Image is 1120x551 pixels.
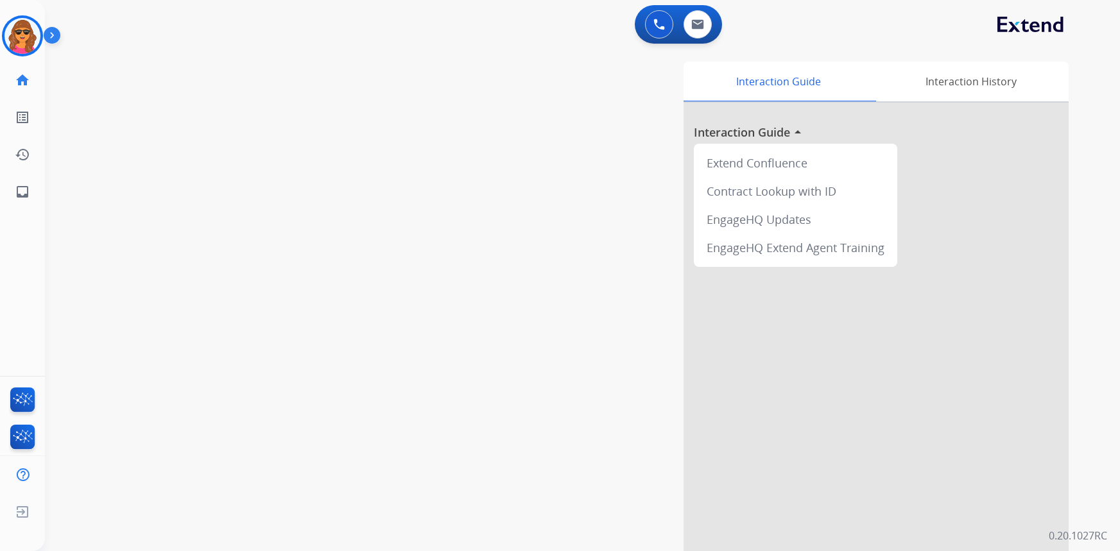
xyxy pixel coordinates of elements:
[699,177,892,205] div: Contract Lookup with ID
[873,62,1069,101] div: Interaction History
[684,62,873,101] div: Interaction Guide
[4,18,40,54] img: avatar
[15,110,30,125] mat-icon: list_alt
[699,205,892,233] div: EngageHQ Updates
[699,233,892,262] div: EngageHQ Extend Agent Training
[1049,528,1107,543] p: 0.20.1027RC
[699,149,892,177] div: Extend Confluence
[15,184,30,199] mat-icon: inbox
[15,72,30,88] mat-icon: home
[15,147,30,162] mat-icon: history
